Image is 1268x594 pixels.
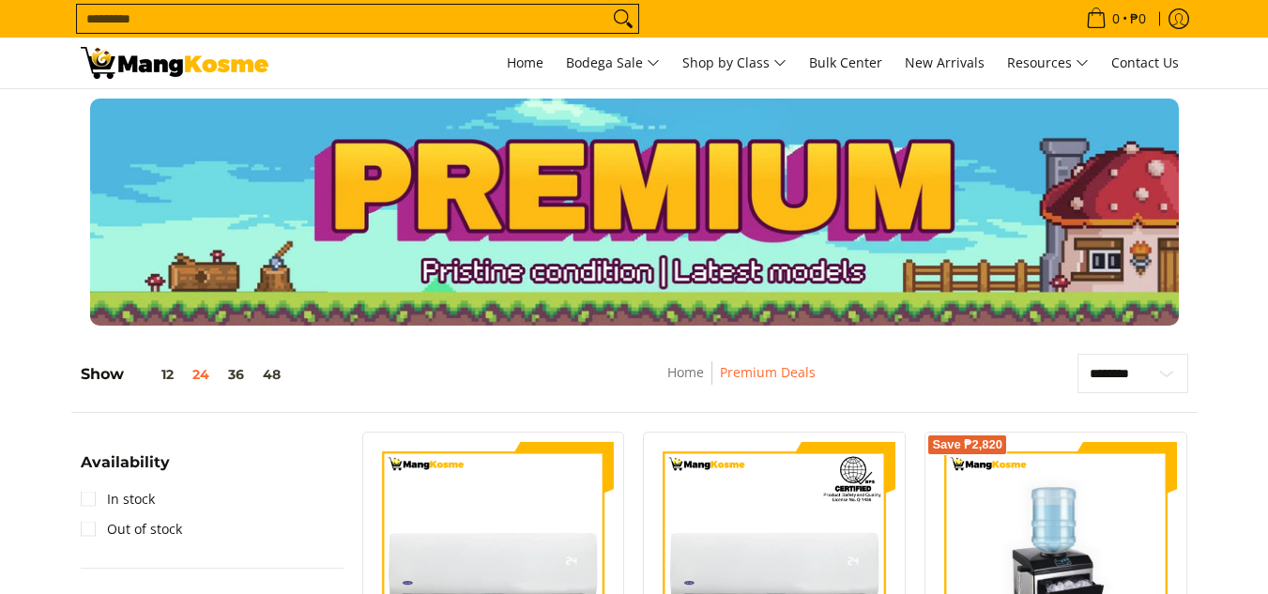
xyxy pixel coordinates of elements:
[905,53,985,71] span: New Arrivals
[539,361,945,404] nav: Breadcrumbs
[608,5,638,33] button: Search
[1080,8,1152,29] span: •
[183,367,219,382] button: 24
[81,47,268,79] img: Premium Deals: Best Premium Home Appliances Sale l Mang Kosme
[932,439,1002,450] span: Save ₱2,820
[81,455,170,484] summary: Open
[81,455,170,470] span: Availability
[507,53,543,71] span: Home
[673,38,796,88] a: Shop by Class
[287,38,1188,88] nav: Main Menu
[667,363,704,381] a: Home
[81,365,290,384] h5: Show
[566,52,660,75] span: Bodega Sale
[1111,53,1179,71] span: Contact Us
[1007,52,1089,75] span: Resources
[81,514,182,544] a: Out of stock
[895,38,994,88] a: New Arrivals
[809,53,882,71] span: Bulk Center
[1102,38,1188,88] a: Contact Us
[682,52,787,75] span: Shop by Class
[497,38,553,88] a: Home
[81,484,155,514] a: In stock
[1127,12,1149,25] span: ₱0
[124,367,183,382] button: 12
[1109,12,1123,25] span: 0
[720,363,816,381] a: Premium Deals
[557,38,669,88] a: Bodega Sale
[800,38,892,88] a: Bulk Center
[253,367,290,382] button: 48
[219,367,253,382] button: 36
[998,38,1098,88] a: Resources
